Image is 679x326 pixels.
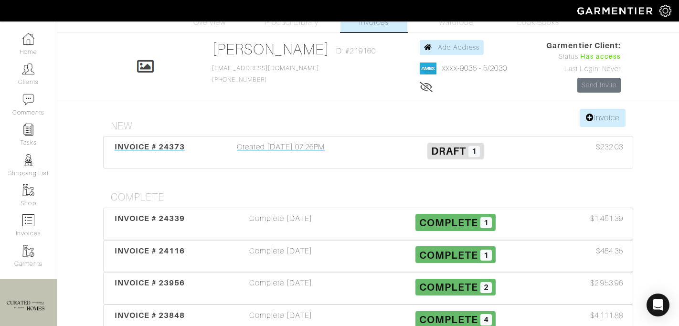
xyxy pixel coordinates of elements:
span: 1 [480,217,492,229]
span: Complete [419,281,478,293]
div: Complete [DATE] [193,277,368,299]
span: $1,451.39 [590,213,623,224]
a: xxxx-9035 - 5/2030 [442,64,508,73]
a: INVOICE # 24373 Created [DATE] 07:26PM Draft 1 $232.03 [103,136,633,168]
span: 4 [480,314,492,326]
div: Created [DATE] 07:26PM [193,141,368,163]
h4: New [111,120,633,132]
span: $2,953.96 [590,277,623,289]
h4: Complete [111,191,633,203]
span: Wardrobe [439,17,473,28]
img: reminder-icon-8004d30b9f0a5d33ae49ab947aed9ed385cf756f9e5892f1edd6e32f2345188e.png [22,124,34,136]
span: Look Books [517,17,560,28]
span: 1 [480,250,492,261]
span: INVOICE # 24116 [115,246,185,255]
img: gear-icon-white-bd11855cb880d31180b6d7d6211b90ccbf57a29d726f0c71d8c61bd08dd39cc2.png [659,5,671,17]
span: Invoices [359,17,388,28]
span: Complete [419,249,478,261]
img: comment-icon-a0a6a9ef722e966f86d9cbdc48e553b5cf19dbc54f86b18d962a5391bc8f6eb6.png [22,94,34,105]
span: Has access [580,52,621,62]
a: INVOICE # 23956 Complete [DATE] Complete 2 $2,953.96 [103,272,633,305]
a: [PERSON_NAME] [212,41,330,58]
span: Draft [431,145,466,157]
img: stylists-icon-eb353228a002819b7ec25b43dbf5f0378dd9e0616d9560372ff212230b889e62.png [22,154,34,166]
div: Status: [546,52,621,62]
span: Product Library [265,17,319,28]
span: Complete [419,314,478,326]
span: INVOICE # 24373 [115,142,185,151]
span: $484.35 [596,245,623,257]
a: Send Invite [577,78,621,93]
span: INVOICE # 23848 [115,311,185,320]
img: clients-icon-6bae9207a08558b7cb47a8932f037763ab4055f8c8b6bfacd5dc20c3e0201464.png [22,63,34,75]
span: ID: #219160 [334,45,376,57]
span: 1 [468,146,480,158]
a: Invoice [580,109,626,127]
span: [PHONE_NUMBER] [212,65,319,83]
span: $4,111.88 [590,310,623,321]
span: Overview [193,17,225,28]
span: Add Address [438,43,480,51]
img: garments-icon-b7da505a4dc4fd61783c78ac3ca0ef83fa9d6f193b1c9dc38574b1d14d53ca28.png [22,184,34,196]
img: orders-icon-0abe47150d42831381b5fb84f609e132dff9fe21cb692f30cb5eec754e2cba89.png [22,214,34,226]
img: garments-icon-b7da505a4dc4fd61783c78ac3ca0ef83fa9d6f193b1c9dc38574b1d14d53ca28.png [22,245,34,257]
div: Complete [DATE] [193,245,368,267]
span: 2 [480,282,492,294]
span: INVOICE # 23956 [115,278,185,287]
img: dashboard-icon-dbcd8f5a0b271acd01030246c82b418ddd0df26cd7fceb0bd07c9910d44c42f6.png [22,33,34,45]
span: Complete [419,217,478,229]
span: $232.03 [596,141,623,153]
img: garmentier-logo-header-white-b43fb05a5012e4ada735d5af1a66efaba907eab6374d6393d1fbf88cb4ef424d.png [573,2,659,19]
a: INVOICE # 24339 Complete [DATE] Complete 1 $1,451.39 [103,208,633,240]
span: Garmentier Client: [546,40,621,52]
a: Add Address [420,40,484,55]
a: INVOICE # 24116 Complete [DATE] Complete 1 $484.35 [103,240,633,273]
img: american_express-1200034d2e149cdf2cc7894a33a747db654cf6f8355cb502592f1d228b2ac700.png [420,63,436,74]
div: Open Intercom Messenger [647,294,669,316]
div: Last Login: Never [546,64,621,74]
span: INVOICE # 24339 [115,214,185,223]
a: [EMAIL_ADDRESS][DOMAIN_NAME] [212,65,319,72]
div: Complete [DATE] [193,213,368,235]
